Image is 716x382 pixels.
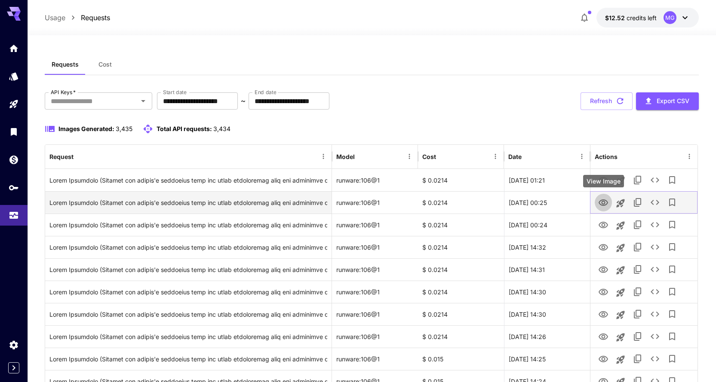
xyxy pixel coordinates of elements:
span: 3,435 [116,125,132,132]
button: View Image [595,238,612,256]
button: View Image [595,171,612,189]
button: See details [646,216,664,233]
button: View Image [595,350,612,367]
div: 24 Aug, 2025 14:32 [504,236,590,258]
button: View Image [595,260,612,278]
button: Copy TaskUUID [629,350,646,367]
div: Expand sidebar [8,362,19,373]
div: 26 Aug, 2025 01:21 [504,169,590,191]
button: Sort [356,150,368,162]
div: MG [664,11,676,24]
button: Refresh [581,92,633,110]
button: See details [646,171,664,189]
button: Add to library [664,194,681,211]
span: $12.52 [605,14,627,21]
button: Open [137,95,149,107]
button: See details [646,261,664,278]
div: API Keys [9,182,19,193]
div: 25 Aug, 2025 00:24 [504,214,590,236]
button: See details [646,238,664,256]
button: Menu [403,150,415,162]
div: 24 Aug, 2025 14:30 [504,303,590,325]
div: Click to copy prompt [49,259,327,281]
div: Settings [9,339,19,350]
button: View Image [595,193,612,211]
button: Sort [522,150,535,162]
div: 24 Aug, 2025 14:25 [504,348,590,370]
button: Sort [437,150,449,162]
div: Actions [595,153,618,160]
div: Click to copy prompt [49,214,327,236]
div: runware:106@1 [332,169,418,191]
div: runware:106@1 [332,214,418,236]
button: View Image [595,327,612,345]
button: Copy TaskUUID [629,261,646,278]
div: Cost [422,153,436,160]
label: End date [255,89,276,96]
div: 24 Aug, 2025 14:31 [504,258,590,281]
button: Copy TaskUUID [629,328,646,345]
button: Copy TaskUUID [629,306,646,323]
label: API Keys [51,89,76,96]
div: $ 0.0214 [418,236,504,258]
button: Launch in playground [612,329,629,346]
button: Add to library [664,350,681,367]
button: Launch in playground [612,306,629,324]
div: Click to copy prompt [49,192,327,214]
button: Copy TaskUUID [629,216,646,233]
span: Total API requests: [157,125,212,132]
button: Launch in playground [612,239,629,257]
button: See details [646,328,664,345]
div: Home [9,43,19,54]
button: Copy TaskUUID [629,194,646,211]
p: Requests [81,12,110,23]
div: runware:106@1 [332,191,418,214]
span: Requests [52,61,79,68]
div: runware:106@1 [332,325,418,348]
div: Click to copy prompt [49,236,327,258]
button: See details [646,350,664,367]
button: Launch in playground [612,284,629,301]
span: Images Generated: [58,125,114,132]
div: Model [336,153,355,160]
button: Add to library [664,261,681,278]
button: Menu [317,150,329,162]
div: $ 0.0214 [418,325,504,348]
a: Usage [45,12,65,23]
div: $12.5207 [605,13,657,22]
div: Click to copy prompt [49,281,327,303]
button: Sort [74,150,86,162]
button: Add to library [664,171,681,189]
div: $ 0.0214 [418,169,504,191]
button: Launch in playground [612,217,629,234]
div: runware:106@1 [332,258,418,281]
button: Add to library [664,328,681,345]
div: Usage [9,208,19,218]
button: Menu [683,150,695,162]
p: ~ [241,96,246,106]
button: See details [646,306,664,323]
button: Copy TaskUUID [629,238,646,256]
div: 25 Aug, 2025 00:25 [504,191,590,214]
button: See details [646,283,664,300]
div: runware:106@1 [332,348,418,370]
div: View Image [583,175,624,187]
div: Models [9,71,19,82]
div: Playground [9,99,19,110]
div: runware:106@1 [332,236,418,258]
div: Wallet [9,154,19,165]
div: $ 0.0214 [418,191,504,214]
span: credits left [627,14,657,21]
button: Menu [489,150,501,162]
label: Start date [163,89,187,96]
button: Launch in playground [612,195,629,212]
div: Date [508,153,522,160]
button: View Image [595,305,612,323]
div: Click to copy prompt [49,348,327,370]
div: $ 0.0214 [418,281,504,303]
button: View Image [595,216,612,233]
div: $ 0.015 [418,348,504,370]
div: 24 Aug, 2025 14:26 [504,325,590,348]
button: Add to library [664,216,681,233]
